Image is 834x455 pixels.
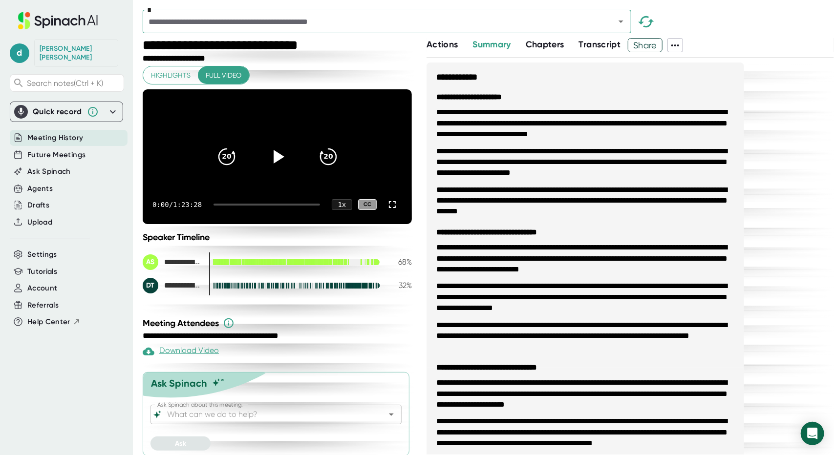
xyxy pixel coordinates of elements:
[579,38,621,51] button: Transcript
[27,300,59,311] button: Referrals
[332,199,352,210] div: 1 x
[150,436,211,451] button: Ask
[27,266,57,277] button: Tutorials
[387,257,412,267] div: 68 %
[801,422,824,445] div: Open Intercom Messenger
[427,39,458,50] span: Actions
[27,79,103,88] span: Search notes (Ctrl + K)
[33,107,82,117] div: Quick record
[358,199,377,210] div: CC
[14,102,119,122] div: Quick record
[143,278,201,293] div: Denise Taylor
[27,249,57,260] button: Settings
[143,278,158,293] div: DT
[472,38,511,51] button: Summary
[27,183,53,194] button: Agents
[27,217,52,228] button: Upload
[143,254,201,270] div: Ali Singletary
[151,377,207,389] div: Ask Spinach
[40,44,113,62] div: Denise Taylor
[628,38,663,52] button: Share
[143,66,198,84] button: Highlights
[27,166,71,177] button: Ask Spinach
[151,69,191,82] span: Highlights
[27,132,83,144] button: Meeting History
[27,316,81,328] button: Help Center
[387,281,412,290] div: 32 %
[198,66,249,84] button: Full video
[143,232,412,243] div: Speaker Timeline
[526,38,564,51] button: Chapters
[472,39,511,50] span: Summary
[10,43,29,63] span: d
[143,254,158,270] div: AS
[614,15,628,28] button: Open
[206,69,241,82] span: Full video
[526,39,564,50] span: Chapters
[427,38,458,51] button: Actions
[143,346,219,357] div: Download Video
[175,439,186,448] span: Ask
[27,283,57,294] button: Account
[27,149,86,161] button: Future Meetings
[165,408,370,421] input: What can we do to help?
[143,317,414,329] div: Meeting Attendees
[385,408,398,421] button: Open
[27,316,70,328] span: Help Center
[628,37,662,54] span: Share
[152,201,202,208] div: 0:00 / 1:23:28
[27,200,49,211] button: Drafts
[579,39,621,50] span: Transcript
